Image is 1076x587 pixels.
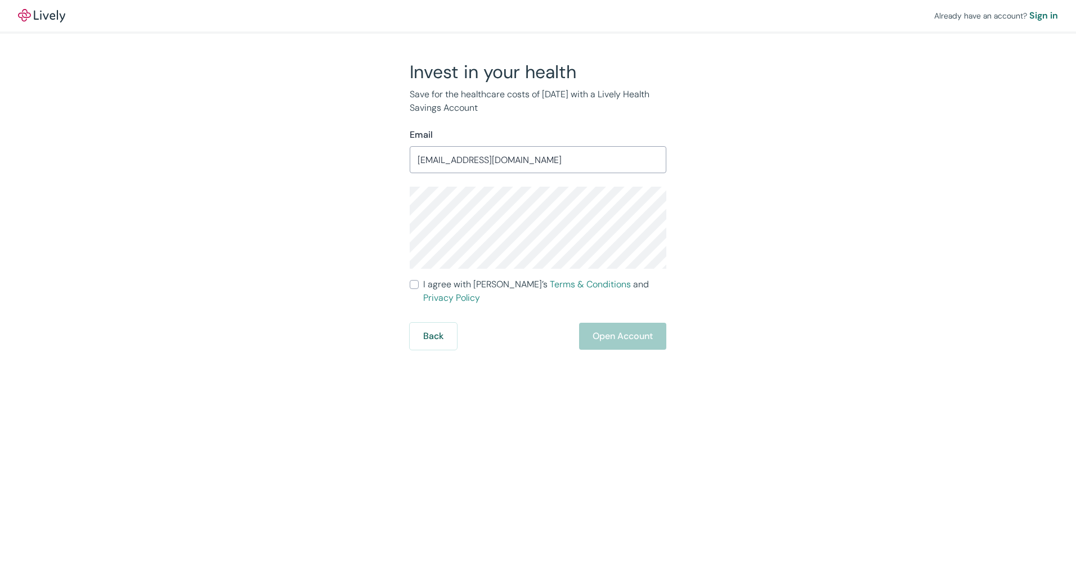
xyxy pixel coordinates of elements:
[423,292,480,304] a: Privacy Policy
[410,323,457,350] button: Back
[423,278,666,305] span: I agree with [PERSON_NAME]’s and
[18,9,65,22] a: LivelyLively
[934,9,1058,22] div: Already have an account?
[410,88,666,115] p: Save for the healthcare costs of [DATE] with a Lively Health Savings Account
[1029,9,1058,22] a: Sign in
[410,128,433,142] label: Email
[410,61,666,83] h2: Invest in your health
[550,278,631,290] a: Terms & Conditions
[18,9,65,22] img: Lively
